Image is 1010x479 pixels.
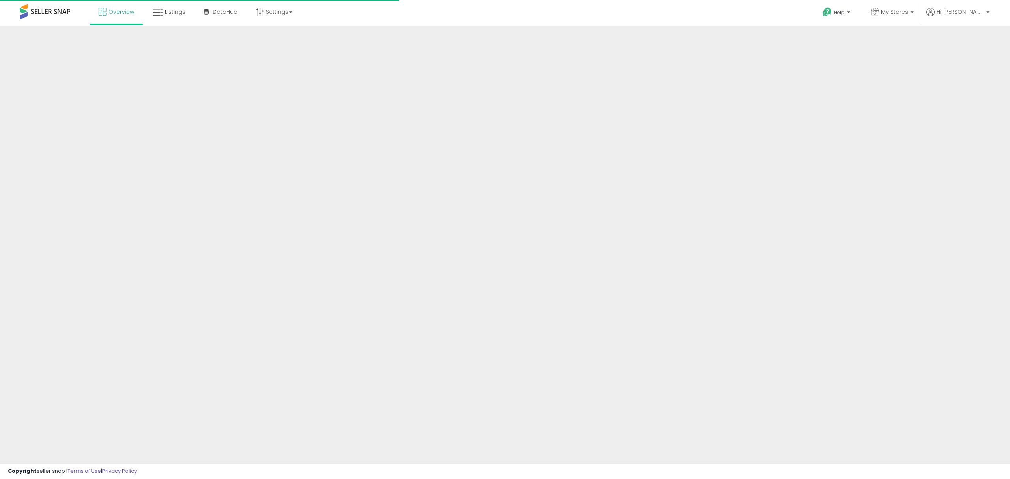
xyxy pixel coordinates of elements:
span: Help [834,9,845,16]
a: Hi [PERSON_NAME] [926,8,989,26]
span: Overview [108,8,134,16]
span: Listings [165,8,185,16]
a: Help [816,1,858,26]
span: Hi [PERSON_NAME] [937,8,984,16]
span: My Stores [881,8,908,16]
span: DataHub [213,8,238,16]
i: Get Help [822,7,832,17]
